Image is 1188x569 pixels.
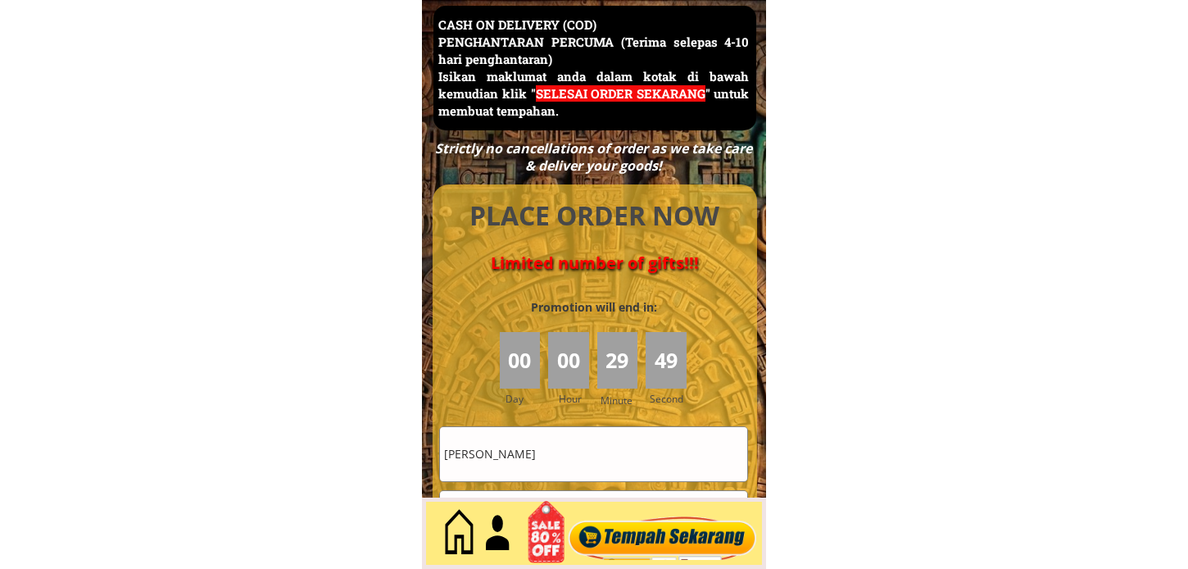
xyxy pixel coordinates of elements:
h3: Day [506,391,546,407]
input: Nama [440,427,747,480]
div: Strictly no cancellations of order as we take care & deliver your goods! [430,140,758,175]
h4: Limited number of gifts!!! [451,253,738,273]
h4: PLACE ORDER NOW [451,198,738,234]
h3: Hour [559,391,593,407]
input: Telefon [440,491,747,544]
h3: Minute [601,393,637,408]
span: SELESAI ORDER SEKARANG [536,85,705,102]
h3: Second [650,391,690,407]
h3: Promotion will end in: [501,298,687,316]
h3: CASH ON DELIVERY (COD) PENGHANTARAN PERCUMA (Terima selepas 4-10 hari penghantaran) Isikan maklum... [438,16,749,120]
